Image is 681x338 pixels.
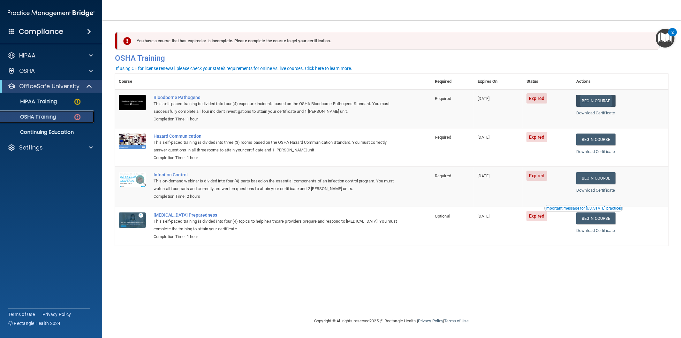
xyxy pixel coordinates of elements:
a: Bloodborne Pathogens [154,95,399,100]
img: PMB logo [8,7,95,19]
h4: OSHA Training [115,54,668,63]
a: Begin Course [576,172,615,184]
a: Begin Course [576,212,615,224]
a: Download Certificate [576,188,615,193]
div: Important message for [US_STATE] practices [545,206,622,210]
a: Download Certificate [576,228,615,233]
a: OSHA [8,67,93,75]
span: Required [435,173,451,178]
div: This self-paced training is divided into four (4) exposure incidents based on the OSHA Bloodborne... [154,100,399,115]
p: OSHA [19,67,35,75]
div: Completion Time: 1 hour [154,115,399,123]
span: Expired [526,171,547,181]
p: HIPAA Training [4,98,57,105]
a: Hazard Communication [154,134,399,139]
div: This self-paced training is divided into three (3) rooms based on the OSHA Hazard Communication S... [154,139,399,154]
h4: Compliance [19,27,63,36]
span: Optional [435,214,450,219]
th: Course [115,74,150,89]
div: 2 [671,32,674,41]
a: Terms of Use [8,311,35,318]
span: Expired [526,132,547,142]
a: OfficeSafe University [8,82,93,90]
button: Open Resource Center, 2 new notifications [656,29,675,48]
div: This on-demand webinar is divided into four (4) parts based on the essential components of an inf... [154,177,399,193]
a: Infection Control [154,172,399,177]
span: Expired [526,211,547,221]
span: [DATE] [478,96,490,101]
a: Begin Course [576,134,615,145]
span: [DATE] [478,135,490,140]
img: exclamation-circle-solid-danger.72ef9ffc.png [123,37,131,45]
span: [DATE] [478,214,490,219]
img: danger-circle.6113f641.png [73,113,81,121]
span: [DATE] [478,173,490,178]
p: HIPAA [19,52,35,59]
a: [MEDICAL_DATA] Preparedness [154,212,399,218]
div: Completion Time: 1 hour [154,233,399,241]
p: OSHA Training [4,114,56,120]
a: Privacy Policy [42,311,71,318]
div: If using CE for license renewal, please check your state's requirements for online vs. live cours... [116,66,352,71]
a: Terms of Use [444,319,469,323]
a: Begin Course [576,95,615,107]
div: Completion Time: 1 hour [154,154,399,162]
div: Completion Time: 2 hours [154,193,399,200]
button: Read this if you are a dental practitioner in the state of CA [544,205,623,211]
span: Required [435,135,451,140]
p: OfficeSafe University [19,82,79,90]
th: Actions [572,74,668,89]
a: Settings [8,144,93,151]
a: HIPAA [8,52,93,59]
th: Status [523,74,572,89]
div: This self-paced training is divided into four (4) topics to help healthcare providers prepare and... [154,218,399,233]
a: Download Certificate [576,149,615,154]
span: Expired [526,93,547,104]
p: Settings [19,144,43,151]
th: Required [431,74,474,89]
button: If using CE for license renewal, please check your state's requirements for online vs. live cours... [115,65,353,72]
span: Ⓒ Rectangle Health 2024 [8,320,61,326]
a: Download Certificate [576,111,615,115]
img: warning-circle.0cc9ac19.png [73,98,81,106]
div: You have a course that has expired or is incomplete. Please complete the course to get your certi... [117,32,660,50]
span: Required [435,96,451,101]
p: Continuing Education [4,129,91,135]
th: Expires On [474,74,523,89]
div: Copyright © All rights reserved 2025 @ Rectangle Health | | [275,311,508,331]
a: Privacy Policy [418,319,443,323]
